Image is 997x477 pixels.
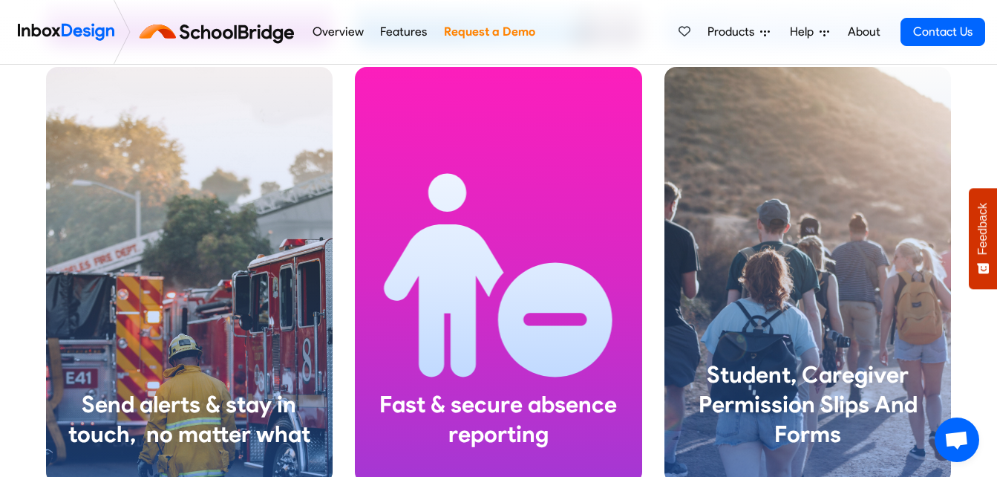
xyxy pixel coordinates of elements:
[843,17,884,47] a: About
[439,17,539,47] a: Request a Demo
[784,17,835,47] a: Help
[900,18,985,46] a: Contact Us
[58,390,321,450] div: Send alerts & stay in touch, no matter what
[376,17,431,47] a: Features
[308,17,367,47] a: Overview
[935,418,979,462] div: Open chat
[790,23,820,41] span: Help
[702,17,776,47] a: Products
[969,188,997,289] button: Feedback - Show survey
[707,23,760,41] span: Products
[976,203,990,255] span: Feedback
[676,360,940,450] div: Student, Caregiver Permission Slips And Forms
[137,14,304,50] img: schoolbridge logo
[367,390,630,450] div: Fast & secure absence reporting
